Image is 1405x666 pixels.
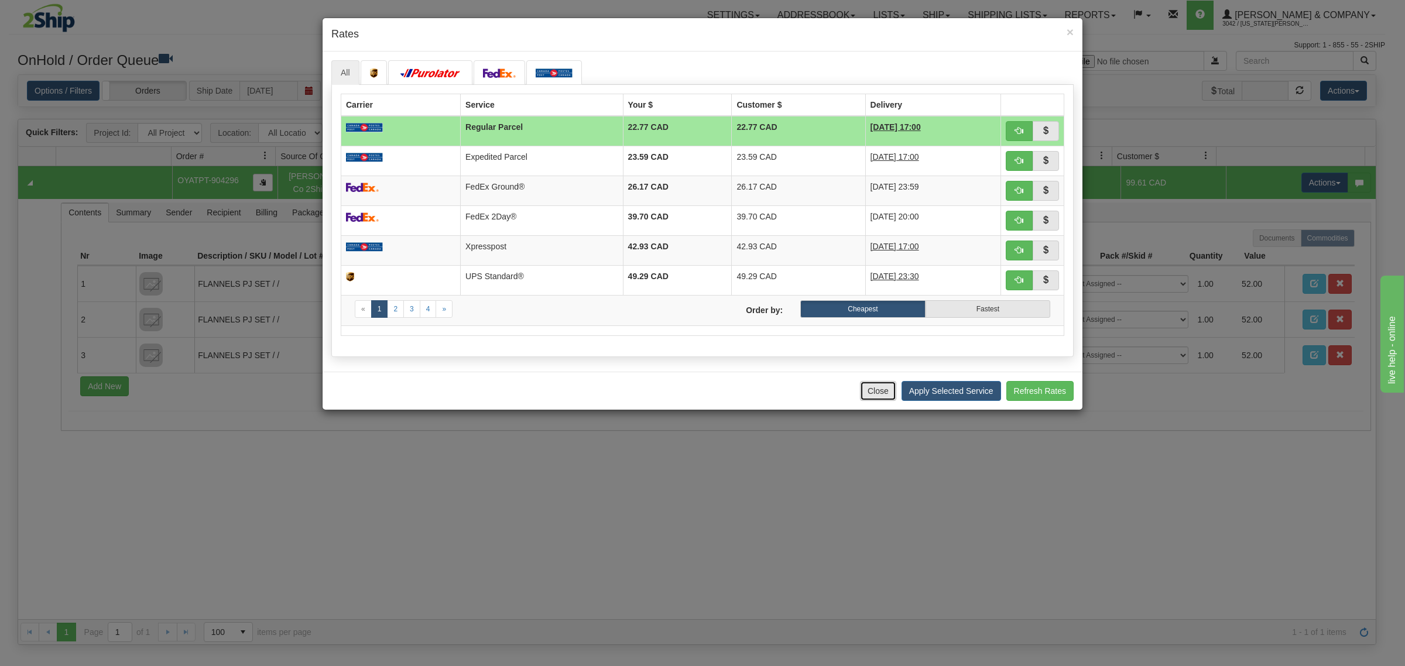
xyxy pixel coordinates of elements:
h4: Rates [331,27,1074,42]
img: FedEx.png [346,212,379,222]
a: Next [436,300,453,318]
td: Regular Parcel [461,116,623,146]
a: 4 [420,300,437,318]
th: Service [461,94,623,116]
span: « [361,305,365,313]
span: [DATE] 23:30 [871,272,919,281]
button: Close [1067,26,1074,38]
td: 7 Days [865,116,1000,146]
label: Fastest [926,300,1050,318]
img: FedEx.png [483,68,516,78]
td: 26.17 CAD [623,176,732,205]
span: × [1067,25,1074,39]
img: Canada_post.png [346,123,383,132]
td: 42.93 CAD [623,235,732,265]
a: 3 [403,300,420,318]
td: 49.29 CAD [732,265,865,295]
img: ups.png [346,272,354,281]
img: Canada_post.png [536,68,573,78]
td: FedEx Ground® [461,176,623,205]
td: 2 Days [865,235,1000,265]
span: [DATE] 17:00 [871,242,919,251]
a: 2 [387,300,404,318]
td: 49.29 CAD [623,265,732,295]
span: [DATE] 20:00 [871,212,919,221]
span: [DATE] 17:00 [871,152,919,162]
img: Canada_post.png [346,153,383,162]
td: 5 Days [865,146,1000,176]
td: 42.93 CAD [732,235,865,265]
label: Order by: [702,300,791,316]
img: FedEx.png [346,183,379,192]
td: 39.70 CAD [732,205,865,235]
td: Expedited Parcel [461,146,623,176]
td: 23.59 CAD [623,146,732,176]
td: 22.77 CAD [623,116,732,146]
label: Cheapest [800,300,925,318]
a: 1 [371,300,388,318]
td: 4 Days [865,265,1000,295]
span: [DATE] 17:00 [871,122,921,132]
img: purolator.png [397,68,463,78]
button: Apply Selected Service [902,381,1001,401]
button: Refresh Rates [1006,381,1074,401]
div: live help - online [9,7,108,21]
a: All [331,60,359,85]
button: Close [860,381,896,401]
th: Delivery [865,94,1000,116]
img: ups.png [370,68,378,78]
th: Carrier [341,94,461,116]
td: Xpresspost [461,235,623,265]
td: FedEx 2Day® [461,205,623,235]
th: Your $ [623,94,732,116]
span: [DATE] 23:59 [871,182,919,191]
td: 23.59 CAD [732,146,865,176]
td: 22.77 CAD [732,116,865,146]
img: Canada_post.png [346,242,383,252]
td: UPS Standard® [461,265,623,295]
iframe: chat widget [1378,273,1404,393]
th: Customer $ [732,94,865,116]
span: » [442,305,446,313]
td: 39.70 CAD [623,205,732,235]
a: Previous [355,300,372,318]
td: 26.17 CAD [732,176,865,205]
